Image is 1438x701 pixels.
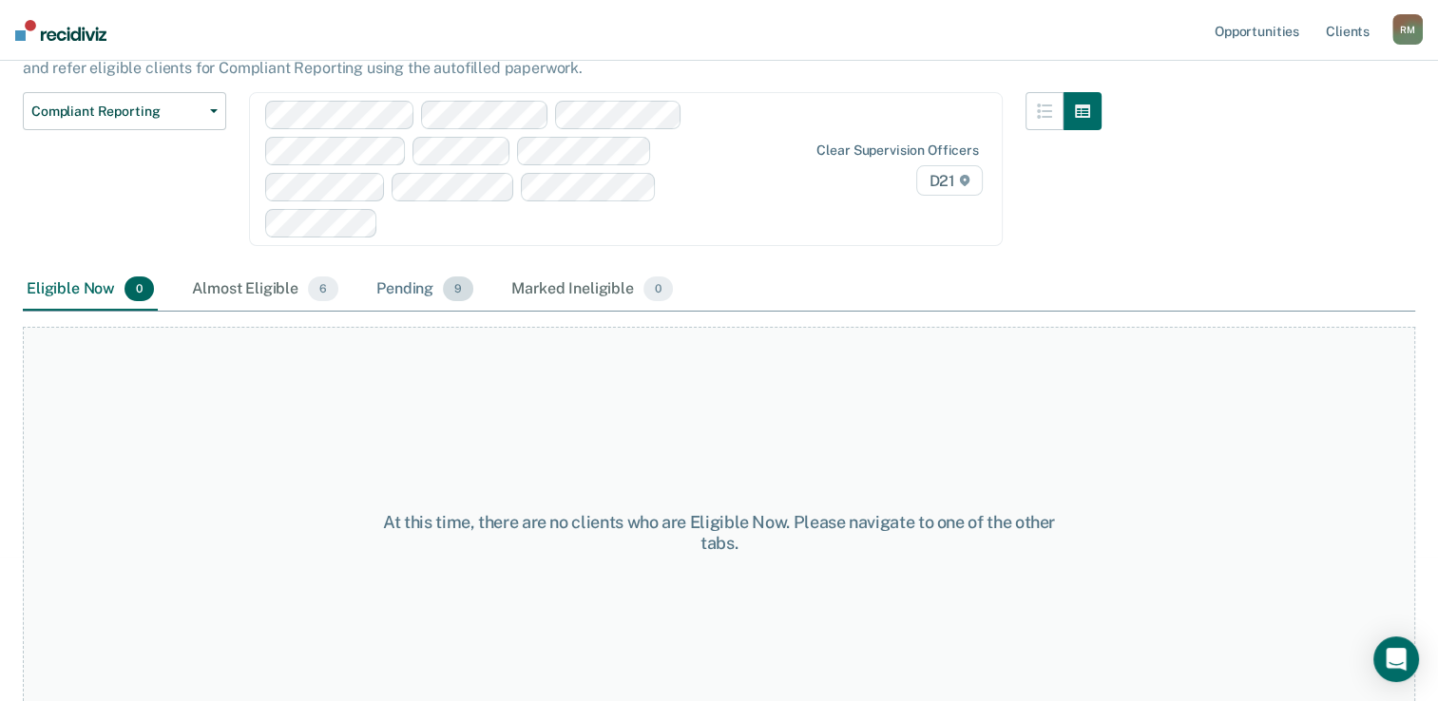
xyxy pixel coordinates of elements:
div: Marked Ineligible0 [508,269,677,311]
span: D21 [916,165,982,196]
img: Recidiviz [15,20,106,41]
div: Pending9 [373,269,477,311]
div: Open Intercom Messenger [1373,636,1419,682]
span: Compliant Reporting [31,104,202,120]
span: 0 [643,276,673,301]
span: 9 [443,276,473,301]
div: Eligible Now0 [23,269,158,311]
span: 0 [125,276,154,301]
div: Clear supervision officers [816,142,978,159]
p: Compliant Reporting is a level of supervision that uses an interactive voice recognition system, ... [23,41,1085,77]
div: Almost Eligible6 [188,269,342,311]
div: R M [1392,14,1423,45]
button: Compliant Reporting [23,92,226,130]
button: RM [1392,14,1423,45]
div: At this time, there are no clients who are Eligible Now. Please navigate to one of the other tabs. [372,512,1067,553]
span: 6 [308,276,338,301]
